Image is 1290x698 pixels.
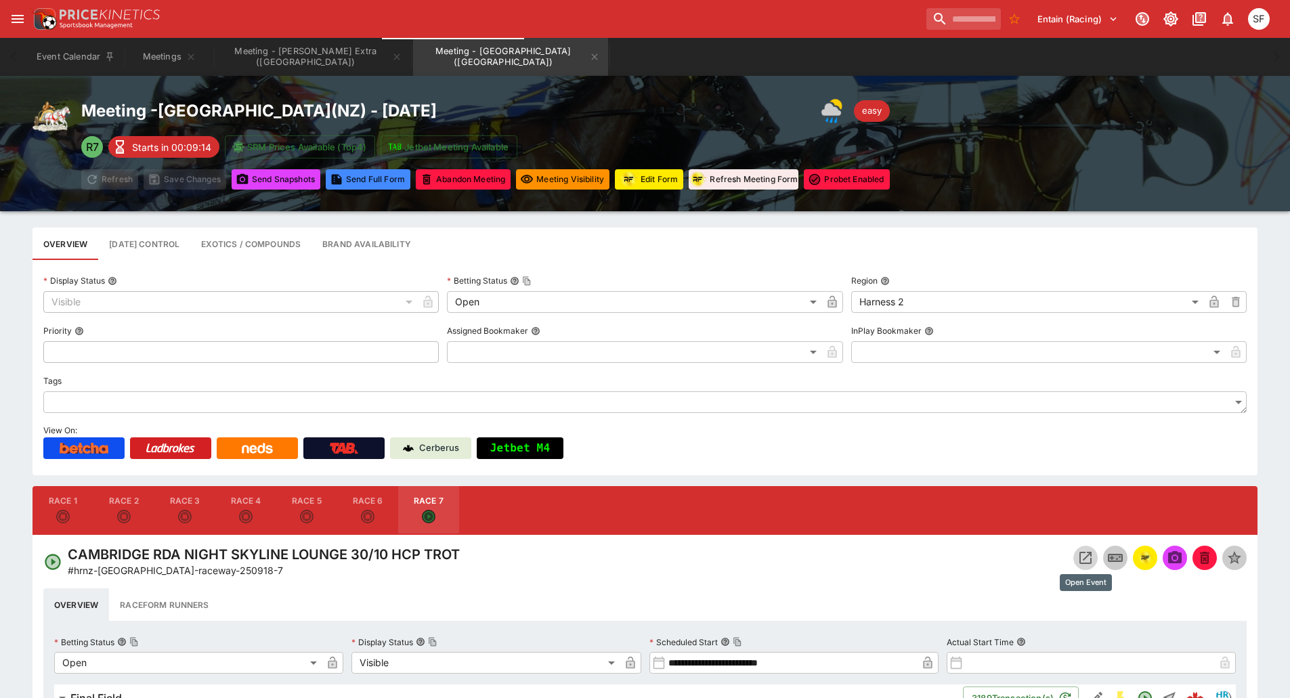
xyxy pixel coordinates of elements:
button: Actual Start Time [1016,637,1026,647]
button: Jetbet M4 [477,437,563,459]
div: Open Event [1060,574,1112,591]
span: View On: [43,425,77,435]
button: Toggle light/dark mode [1159,7,1183,31]
button: Update RacingForm for all races in this meeting [615,169,683,190]
p: Actual Start Time [947,636,1014,648]
button: Mark all events in meeting as closed and abandoned. [416,169,511,190]
img: racingform.png [619,171,638,188]
p: Starts in 00:09:14 [132,140,211,154]
button: Priority [74,326,84,336]
button: racingform [1133,546,1157,570]
button: InPlay Bookmaker [924,326,934,336]
button: Copy To Clipboard [129,637,139,647]
button: Race 2 [93,486,154,535]
button: open drawer [5,7,30,31]
span: Send Snapshot [1163,546,1187,570]
a: Cerberus [390,437,471,459]
p: InPlay Bookmaker [851,325,922,336]
button: Copy To Clipboard [522,276,532,286]
button: Race 7 [398,486,459,535]
button: Open Event [1073,546,1098,570]
button: Send Snapshots [232,169,320,190]
svg: Closed [300,510,314,523]
svg: Open [43,552,62,571]
button: Race 1 [33,486,93,535]
span: easy [854,104,890,118]
button: Configure brand availability for the meeting [311,227,422,260]
button: Inplay [1103,546,1127,570]
div: racingform [1137,550,1153,566]
p: Betting Status [447,275,507,286]
button: Race 3 [154,486,215,535]
svg: Closed [239,510,253,523]
p: Betting Status [54,636,114,648]
img: jetbet-logo.svg [388,140,402,154]
h4: CAMBRIDGE RDA NIGHT SKYLINE LOUNGE 30/10 HCP TROT [68,546,460,563]
div: Visible [351,652,619,674]
img: Neds [242,443,272,454]
img: racingform.png [1137,550,1153,565]
img: racingform.png [688,171,707,188]
div: Harness 2 [851,291,1203,313]
img: Sportsbook Management [60,22,133,28]
div: basic tabs example [43,588,1247,621]
img: harness_racing.png [33,97,70,135]
button: Betting StatusCopy To Clipboard [117,637,127,647]
button: Race 6 [337,486,398,535]
p: Region [851,275,878,286]
img: Betcha [60,443,108,454]
button: Configure each race specific details at once [98,227,190,260]
svg: Closed [56,510,70,523]
button: Select Tenant [1029,8,1126,30]
button: Scheduled StartCopy To Clipboard [721,637,730,647]
p: Display Status [43,275,105,286]
button: Race 4 [215,486,276,535]
button: Display Status [108,276,117,286]
button: Toggle ProBet for every event in this meeting [804,169,889,190]
div: Visible [43,291,417,313]
button: View and edit meeting dividends and compounds. [190,227,311,260]
button: Sugaluopea Filipaina [1244,4,1274,34]
div: racingform [619,170,638,189]
div: Weather: showery [821,97,848,125]
button: Display StatusCopy To Clipboard [416,637,425,647]
button: Race 5 [276,486,337,535]
p: Tags [43,375,62,387]
button: Meeting - Addington Extra (NZ) [215,38,410,76]
button: Send Full Form [326,169,410,190]
img: TabNZ [330,443,358,454]
button: Connected to PK [1130,7,1155,31]
button: Overview [43,588,109,621]
img: showery.png [821,97,848,125]
svg: Closed [178,510,192,523]
button: No Bookmarks [1004,8,1025,30]
button: Copy To Clipboard [428,637,437,647]
button: Betting StatusCopy To Clipboard [510,276,519,286]
p: Copy To Clipboard [68,563,283,577]
button: Region [880,276,890,286]
button: Set all events in meeting to specified visibility [516,169,609,190]
p: Display Status [351,636,413,648]
p: Priority [43,325,72,336]
h2: Meeting - [GEOGRAPHIC_DATA] ( NZ ) - [DATE] [81,100,437,121]
p: Scheduled Start [649,636,718,648]
button: Base meeting details [33,227,98,260]
div: racingform [688,170,707,189]
p: Cerberus [419,441,459,455]
button: Documentation [1187,7,1211,31]
button: Refresh Meeting Form [689,169,798,190]
span: Mark an event as closed and abandoned. [1192,550,1217,564]
img: PriceKinetics [60,9,160,20]
button: Jetbet Meeting Available [381,135,517,158]
div: Open [447,291,821,313]
svg: Closed [361,510,374,523]
button: Notifications [1216,7,1240,31]
img: PriceKinetics Logo [30,5,57,32]
svg: Open [422,510,435,523]
button: Raceform Runners [109,588,219,621]
button: Set Featured Event [1222,546,1247,570]
div: Track Condition: easy [854,100,890,122]
button: Event Calendar [28,38,123,76]
p: Assigned Bookmaker [447,325,528,336]
button: Assigned Bookmaker [531,326,540,336]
